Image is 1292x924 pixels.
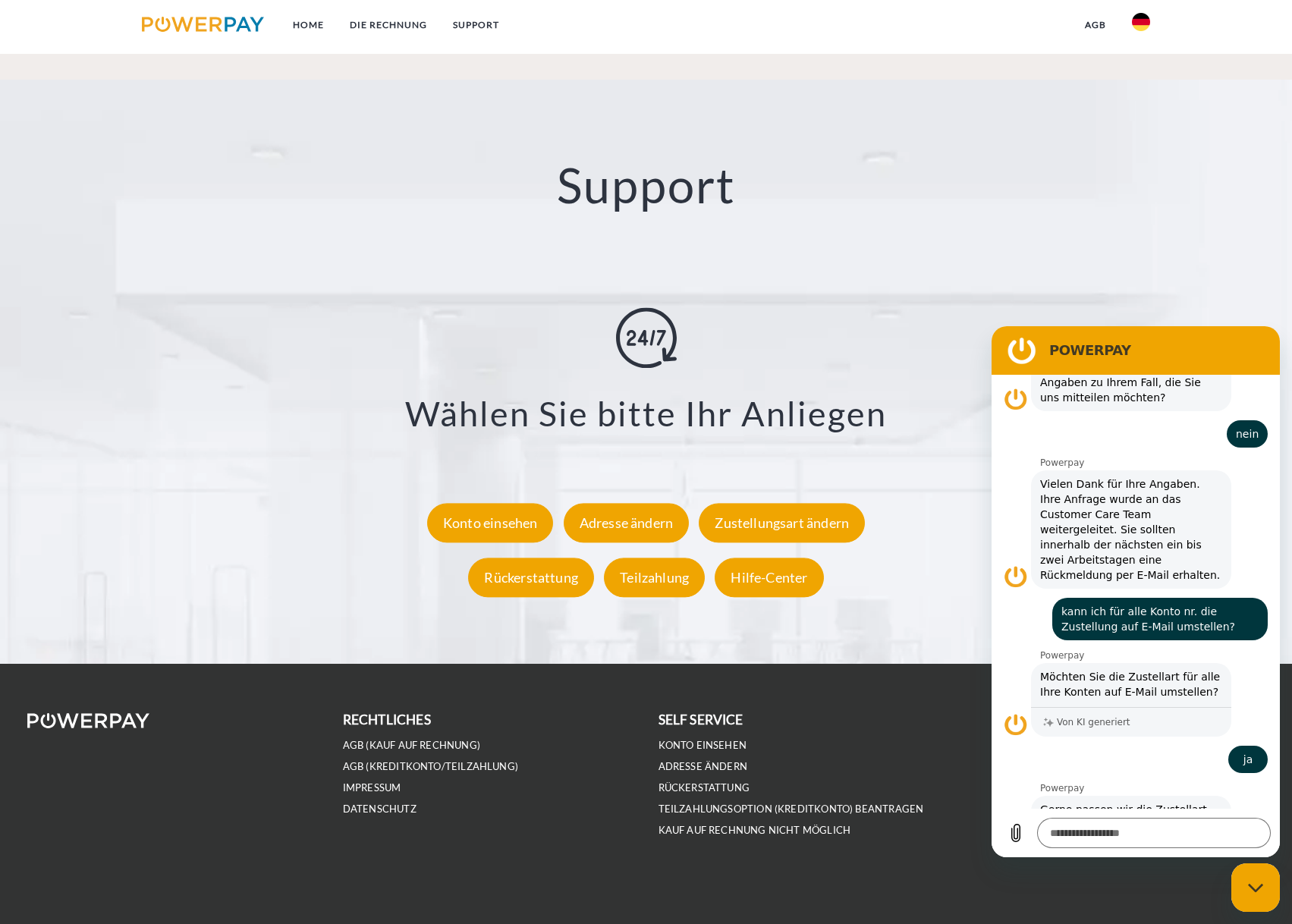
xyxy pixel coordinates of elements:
[343,739,480,752] a: AGB (Kauf auf Rechnung)
[711,569,827,586] a: Hilfe-Center
[659,803,924,816] a: Teilzahlungsoption (KREDITKONTO) beantragen
[659,781,750,794] a: Rückerstattung
[423,514,558,531] a: Konto einsehen
[715,558,823,597] div: Hilfe-Center
[600,569,709,586] a: Teilzahlung
[695,514,869,531] a: Zustellungsart ändern
[343,803,417,816] a: DATENSCHUTZ
[659,712,743,728] b: self service
[280,11,337,39] a: Home
[560,514,693,531] a: Adresse ändern
[1072,11,1119,39] a: agb
[659,739,747,752] a: Konto einsehen
[992,326,1280,857] iframe: Messaging-Fenster
[1231,863,1280,912] iframe: Schaltfläche zum Öffnen des Messaging-Fensters; Konversation läuft
[468,558,594,597] div: Rückerstattung
[616,308,677,369] img: online-shopping.svg
[440,11,512,39] a: SUPPORT
[337,11,440,39] a: DIE RECHNUNG
[343,712,431,728] b: rechtliches
[343,760,518,773] a: AGB (Kreditkonto/Teilzahlung)
[564,503,690,542] div: Adresse ändern
[659,760,748,773] a: Adresse ändern
[1132,13,1150,31] img: de
[142,17,264,32] img: logo-powerpay.svg
[659,824,851,837] a: Kauf auf Rechnung nicht möglich
[64,156,1228,215] h2: Support
[699,503,865,542] div: Zustellungsart ändern
[427,503,554,542] div: Konto einsehen
[83,393,1209,435] h3: Wählen Sie bitte Ihr Anliegen
[27,713,149,728] img: logo-powerpay-white.svg
[464,569,598,586] a: Rückerstattung
[604,558,705,597] div: Teilzahlung
[343,781,401,794] a: IMPRESSUM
